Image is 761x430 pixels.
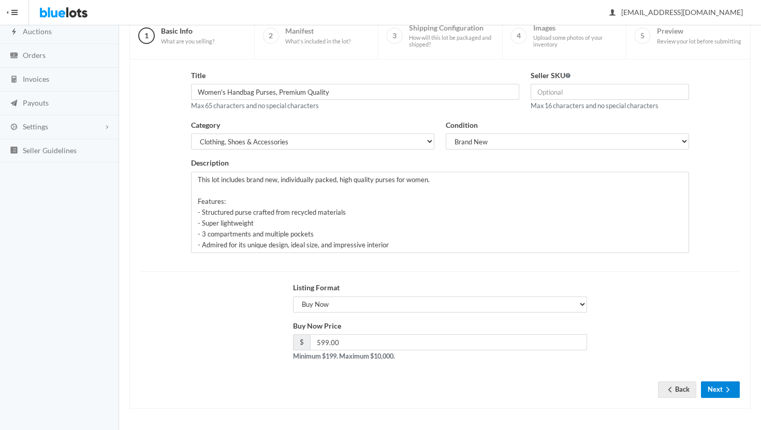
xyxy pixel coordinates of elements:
[23,98,49,107] span: Payouts
[293,320,341,332] label: Buy Now Price
[531,70,570,82] label: Seller SKU
[191,101,319,110] small: Max 65 characters and no special characters
[386,27,403,44] span: 3
[634,27,651,44] span: 5
[9,27,19,37] ion-icon: flash
[409,34,494,48] span: How will this lot be packaged and shipped?
[533,34,618,48] span: Upload some photos of your inventory
[262,27,279,44] span: 2
[285,26,350,45] span: Manifest
[285,38,350,45] span: What's included in the lot?
[191,172,689,253] textarea: This lot includes brand new, individually packed, high quality purses for women. Features: - Stru...
[409,23,494,48] span: Shipping Configuration
[531,84,689,100] input: Optional
[23,51,46,60] span: Orders
[23,27,52,36] span: Auctions
[446,120,478,131] label: Condition
[138,27,155,44] span: 1
[9,123,19,132] ion-icon: cog
[665,385,675,395] ion-icon: arrow back
[510,27,527,44] span: 4
[9,75,19,85] ion-icon: calculator
[293,352,395,360] strong: Minimum $199. Maximum $10,000.
[607,8,618,18] ion-icon: person
[531,101,658,110] small: Max 16 characters and no special characters
[23,75,49,83] span: Invoices
[191,120,220,131] label: Category
[657,38,741,45] span: Review your lot before submitting
[657,26,741,45] span: Preview
[610,8,743,17] span: [EMAIL_ADDRESS][DOMAIN_NAME]
[191,70,206,82] label: Title
[9,51,19,61] ion-icon: cash
[658,381,696,397] a: arrow backBack
[293,282,340,294] label: Listing Format
[701,381,740,397] button: Nextarrow forward
[293,334,310,350] span: $
[191,157,229,169] label: Description
[161,26,214,45] span: Basic Info
[23,122,48,131] span: Settings
[9,146,19,156] ion-icon: list box
[23,146,77,155] span: Seller Guidelines
[310,334,587,350] input: 0
[161,38,214,45] span: What are you selling?
[9,99,19,109] ion-icon: paper plane
[191,84,519,100] input: e.g. North Face, Polarmax and More Women's Winter Apparel
[533,23,618,48] span: Images
[723,385,733,395] ion-icon: arrow forward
